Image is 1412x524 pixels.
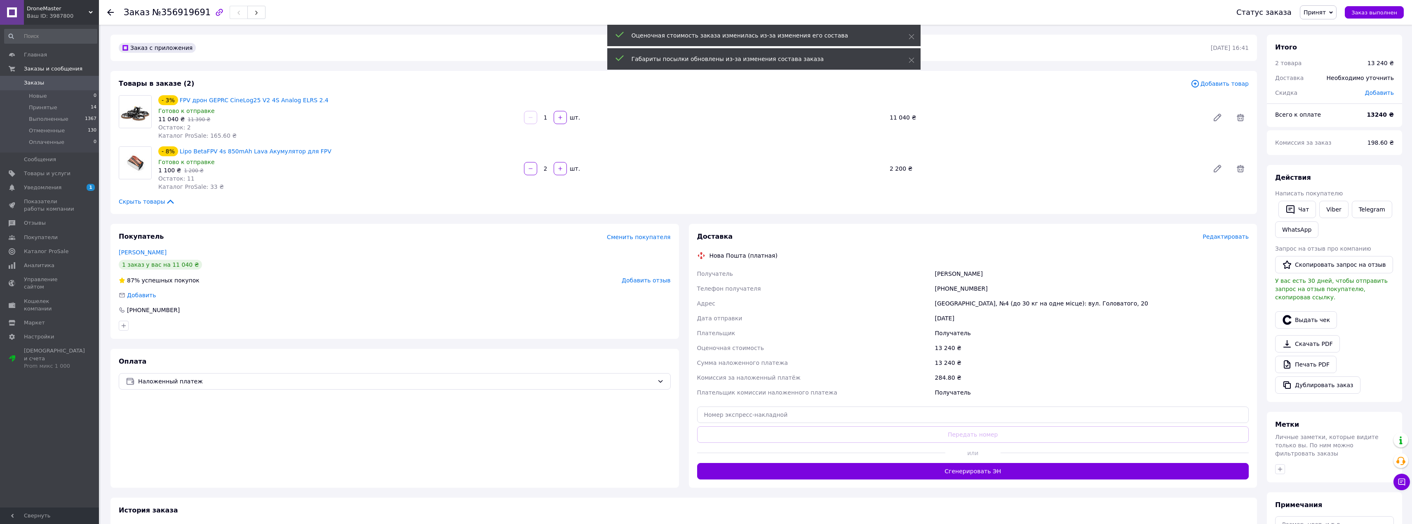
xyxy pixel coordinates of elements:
[24,219,46,227] span: Отзывы
[29,115,68,123] span: Выполненные
[697,345,764,351] span: Оценочная стоимость
[127,277,140,284] span: 87%
[568,113,581,122] div: шт.
[622,277,670,284] span: Добавить отзыв
[1232,109,1249,126] span: Удалить
[91,104,96,111] span: 14
[119,147,151,179] img: Lipo BetaFPV 4s 850mAh Lava Акумулятор для FPV
[1275,311,1337,329] button: Выдать чек
[158,167,181,174] span: 1 100 ₴
[697,360,788,366] span: Сумма наложенного платежа
[138,377,654,386] span: Наложенный платеж
[697,389,837,396] span: Плательщик комиссии наложенного платежа
[933,385,1250,400] div: Получатель
[1275,111,1321,118] span: Всего к оплате
[158,108,215,114] span: Готово к отправке
[119,357,146,365] span: Оплата
[1203,233,1249,240] span: Редактировать
[180,148,331,155] a: Lipo BetaFPV 4s 850mAh Lava Акумулятор для FPV
[119,506,178,514] span: История заказа
[29,139,64,146] span: Оплаченные
[886,163,1206,174] div: 2 200 ₴
[119,260,202,270] div: 1 заказ у вас на 11 040 ₴
[1275,89,1297,96] span: Скидка
[4,29,97,44] input: Поиск
[27,5,89,12] span: DroneMaster
[1367,59,1394,67] div: 13 240 ₴
[1275,256,1393,273] button: Скопировать запрос на отзыв
[126,306,181,314] div: [PHONE_NUMBER]
[1275,174,1311,181] span: Действия
[1367,139,1394,146] span: 198.60 ₴
[158,146,178,156] div: - 8%
[24,276,76,291] span: Управление сайтом
[1232,160,1249,177] span: Удалить
[24,362,85,370] div: Prom микс 1 000
[1275,335,1340,352] a: Скачать PDF
[158,159,215,165] span: Готово к отправке
[24,234,58,241] span: Покупатели
[29,92,47,100] span: Новые
[87,184,95,191] span: 1
[158,132,237,139] span: Каталог ProSale: 165.60 ₴
[933,266,1250,281] div: [PERSON_NAME]
[127,292,156,298] span: Добавить
[1275,60,1302,66] span: 2 товара
[27,12,99,20] div: Ваш ID: 3987800
[158,175,195,182] span: Остаток: 11
[933,355,1250,370] div: 13 240 ₴
[180,97,329,103] a: FPV дрон GEPRC CineLog25 V2 4S Analog ELRS 2.4
[1275,421,1299,428] span: Метки
[1352,201,1392,218] a: Telegram
[1319,201,1348,218] a: Viber
[158,116,185,122] span: 11 040 ₴
[707,251,780,260] div: Нова Пошта (платная)
[697,233,733,240] span: Доставка
[632,31,888,40] div: Оценочная стоимость заказа изменилась из-за изменения его состава
[24,333,54,341] span: Настройки
[188,117,210,122] span: 11 390 ₴
[1345,6,1404,19] button: Заказ выполнен
[1275,190,1343,197] span: Написать покупателю
[24,79,44,87] span: Заказы
[1365,89,1394,96] span: Добавить
[1191,79,1249,88] span: Добавить товар
[88,127,96,134] span: 130
[1322,69,1399,87] div: Необходимо уточнить
[1278,201,1316,218] button: Чат
[1275,221,1318,238] a: WhatsApp
[933,296,1250,311] div: [GEOGRAPHIC_DATA], №4 (до 30 кг на одне місце): вул. Головатого, 20
[1275,277,1388,301] span: У вас есть 30 дней, чтобы отправить запрос на отзыв покупателю, скопировав ссылку.
[933,281,1250,296] div: [PHONE_NUMBER]
[85,115,96,123] span: 1367
[24,298,76,313] span: Кошелек компании
[119,80,194,87] span: Товары в заказе (2)
[24,262,54,269] span: Аналитика
[697,315,742,322] span: Дата отправки
[697,270,733,277] span: Получатель
[94,139,96,146] span: 0
[1209,109,1226,126] a: Редактировать
[94,92,96,100] span: 0
[1393,474,1410,490] button: Чат с покупателем
[697,407,1249,423] input: Номер экспресс-накладной
[124,7,150,17] span: Заказ
[24,184,61,191] span: Уведомления
[24,347,85,370] span: [DEMOGRAPHIC_DATA] и счета
[697,285,761,292] span: Телефон получателя
[119,197,175,206] span: Скрыть товары
[1275,501,1322,509] span: Примечания
[697,463,1249,479] button: Сгенерировать ЭН
[1275,356,1337,373] a: Печать PDF
[1275,75,1304,81] span: Доставка
[119,96,151,128] img: FPV дрон GEPRC CineLog25 V2 4S Analog ELRS 2.4
[607,234,670,240] span: Сменить покупателя
[24,65,82,73] span: Заказы и сообщения
[1275,139,1332,146] span: Комиссия за заказ
[697,374,801,381] span: Комиссия за наложенный платёж
[1209,160,1226,177] a: Редактировать
[24,51,47,59] span: Главная
[152,7,211,17] span: №356919691
[1351,9,1397,16] span: Заказ выполнен
[158,124,191,131] span: Остаток: 2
